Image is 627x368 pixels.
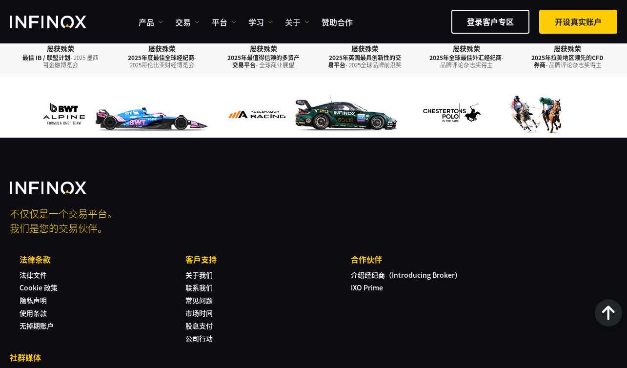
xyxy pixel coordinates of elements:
strong: 2025年度最佳全球经纪商 [128,53,194,61]
a: 产品 [139,16,163,28]
a: 赞助合作 [322,16,353,28]
a: Cookie 政策 [20,283,58,292]
a: 登录客户专区 [451,10,529,34]
a: 关于 [285,16,309,28]
a: 股息支付 [185,321,213,330]
a: 公司行动 [185,333,213,343]
a: 常见问题 [185,295,213,305]
a: 使用条款 [20,308,47,318]
p: 不仅仅是一个交易平台。 我们是您的交易伙伴。 [10,206,617,236]
a: 联系我们 [185,283,213,292]
p: 客戶支持 [185,253,351,265]
p: 社群媒体 [10,351,143,363]
a: 关于我们 [185,270,213,280]
strong: 屡获殊荣 [250,43,277,53]
a: 学习 [248,16,273,28]
a: 平台 [212,16,236,28]
p: - 品牌评论杂志奖得主 [428,54,505,68]
a: IXO Prime [351,283,383,292]
strong: 屡获殊荣 [554,43,581,53]
strong: 屡获殊荣 [148,43,176,53]
a: 交易 [175,16,200,28]
a: 无掉期账户 [20,321,54,330]
strong: 屡获殊荣 [453,43,480,53]
a: 介绍经纪商（Introducing Broker） [351,270,462,280]
p: 法律条款 [20,253,185,265]
strong: 2025年拉美地区领先的CFD券商 [531,53,604,69]
p: - 2025全球品牌前沿奖 [326,54,404,68]
strong: 屡获殊荣 [47,43,74,53]
strong: 2025年全球最佳外汇经纪商 [429,53,502,61]
p: - 2025哥伦比亚财经博览会 [123,54,201,68]
strong: 屡获殊荣 [351,43,379,53]
strong: 2025年最值得信赖的多资产交易平台 [227,53,300,69]
a: 隐私声明 [20,295,47,305]
p: - 品牌评论杂志奖得主 [529,54,607,68]
a: 法律文件 [20,270,47,280]
a: INFINOX Logo [10,16,109,28]
p: 合作伙伴 [351,253,516,265]
a: 开设真实账户 [539,10,617,34]
strong: 2025年英国最具创新性的交易平台 [328,53,401,69]
a: 市场时间 [185,308,213,318]
strong: 最佳 IB / 联盟计划 [22,53,70,61]
p: - 全球商业展望 [225,54,302,68]
p: - 2025 墨西哥金融博览会 [22,54,99,68]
